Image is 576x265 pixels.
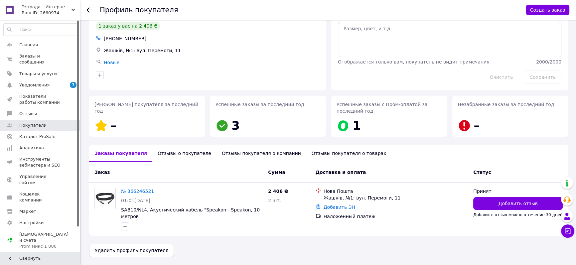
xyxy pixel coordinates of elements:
[19,191,62,203] span: Кошелек компании
[22,4,72,10] span: Эстрада – Интернет магазин музыкальной техники и электроники
[19,145,44,151] span: Аналитика
[19,156,62,168] span: Инструменты вебмастера и SEO
[102,46,321,55] div: Жашків, №1: вул. Перемоги, 11
[268,198,281,203] span: 2 шт.
[100,6,178,14] h1: Профиль покупателя
[104,60,119,65] a: Новые
[19,82,50,88] span: Уведомления
[89,145,152,162] div: Заказы покупателя
[19,174,62,186] span: Управление сайтом
[22,10,80,16] div: Ваш ID: 2660974
[19,42,38,48] span: Главная
[268,189,288,194] span: 2 406 ₴
[121,207,260,219] a: SAB10/NL4, Акустический кабель "Speakon - Speakon, 10 метров
[19,208,36,214] span: Маркет
[324,213,468,220] div: Наложенный платеж
[96,22,160,30] div: 1 заказ у вас на 2 406 ₴
[316,170,366,175] span: Доставка и оплата
[231,119,240,132] span: 3
[19,122,47,128] span: Покупатели
[94,188,116,209] a: Фото товару
[4,24,78,36] input: Поиск
[324,195,468,201] div: Жашків, №1: вул. Перемоги, 11
[458,102,554,107] span: Незабранные заказы за последний год
[338,59,489,65] span: Отображается только вам, покупатель не видит примечания
[474,119,480,132] span: –
[216,102,304,107] span: Успешные заказы за последний год
[19,243,69,249] div: Prom микс 1 000
[70,82,76,88] span: 7
[337,102,427,114] span: Успешные заказы с Пром-оплатой за последний год
[86,7,92,13] div: Вернуться назад
[94,170,110,175] span: Заказ
[121,189,154,194] a: № 366246521
[473,170,491,175] span: Статус
[121,198,150,203] span: 01:01[DATE]
[89,244,174,257] button: Удалить профиль покупателя
[19,71,57,77] span: Товары и услуги
[306,145,392,162] div: Отзывы покупателя о товарах
[19,93,62,105] span: Показатели работы компании
[110,119,116,132] span: –
[95,188,115,209] img: Фото товару
[561,224,574,238] button: Чат с покупателем
[102,34,321,43] div: [PHONE_NUMBER]
[19,231,69,250] span: [DEMOGRAPHIC_DATA] и счета
[19,220,44,226] span: Настройки
[473,197,563,210] button: Добавить отзыв
[324,188,468,195] div: Нова Пошта
[94,102,198,114] span: [PERSON_NAME] покупателя за последний год
[473,212,563,217] span: Добавить отзыв можно в течение 30 дней
[473,188,563,195] div: Принят
[19,134,55,140] span: Каталог ProSale
[152,145,216,162] div: Отзывы о покупателе
[324,204,355,210] a: Добавить ЭН
[19,111,37,117] span: Отзывы
[268,170,285,175] span: Сумма
[216,145,306,162] div: Отзывы покупателя о компании
[498,200,537,207] span: Добавить отзыв
[353,119,361,132] span: 1
[536,59,561,65] span: 2000 / 2000
[526,5,569,15] button: Создать заказ
[19,53,62,65] span: Заказы и сообщения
